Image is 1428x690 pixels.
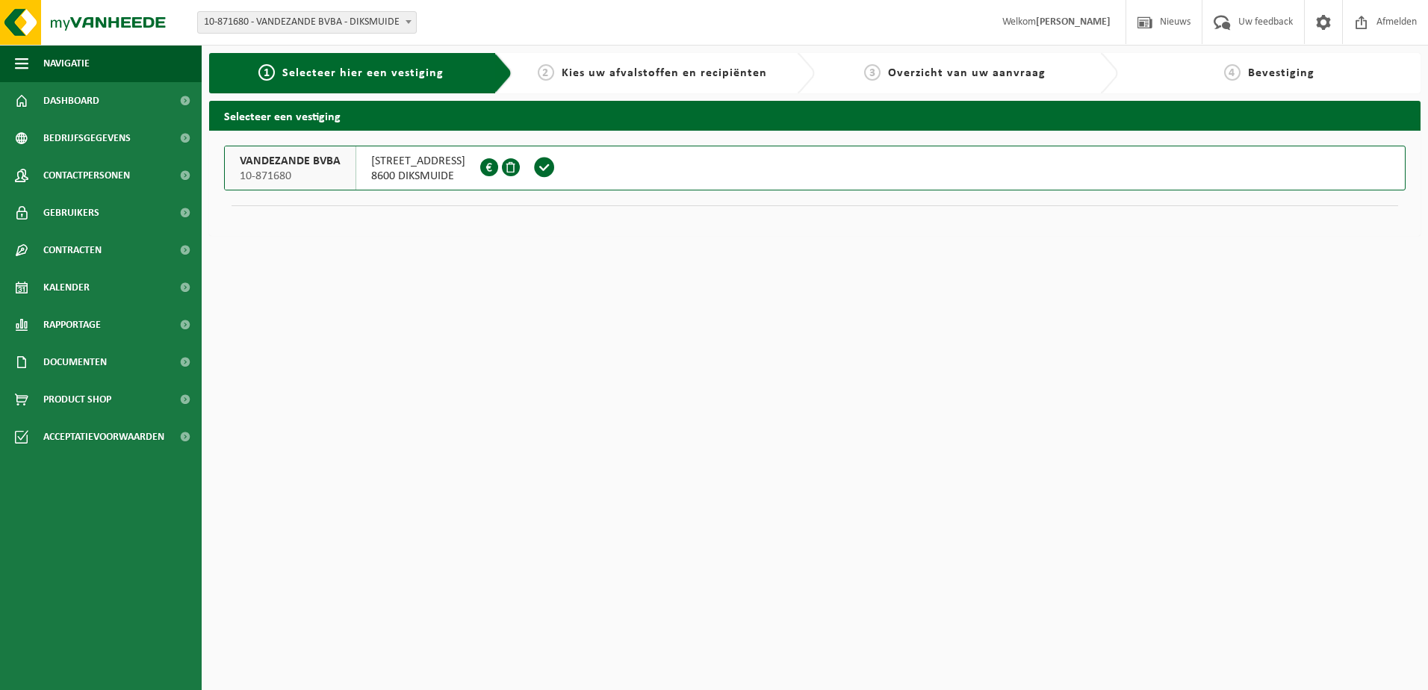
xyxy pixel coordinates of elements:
span: Bedrijfsgegevens [43,119,131,157]
span: 4 [1224,64,1241,81]
span: Kalender [43,269,90,306]
span: Kies uw afvalstoffen en recipiënten [562,67,767,79]
span: Selecteer hier een vestiging [282,67,444,79]
span: Rapportage [43,306,101,344]
span: Navigatie [43,45,90,82]
h2: Selecteer een vestiging [209,101,1421,130]
button: VANDEZANDE BVBA 10-871680 [STREET_ADDRESS]8600 DIKSMUIDE [224,146,1406,190]
span: 8600 DIKSMUIDE [371,169,465,184]
span: Gebruikers [43,194,99,231]
span: VANDEZANDE BVBA [240,154,341,169]
span: Acceptatievoorwaarden [43,418,164,456]
span: 10-871680 - VANDEZANDE BVBA - DIKSMUIDE [197,11,417,34]
span: 2 [538,64,554,81]
span: Dashboard [43,82,99,119]
span: Documenten [43,344,107,381]
span: Bevestiging [1248,67,1314,79]
span: Contactpersonen [43,157,130,194]
span: 1 [258,64,275,81]
span: [STREET_ADDRESS] [371,154,465,169]
span: Product Shop [43,381,111,418]
span: 10-871680 [240,169,341,184]
strong: [PERSON_NAME] [1036,16,1111,28]
span: Overzicht van uw aanvraag [888,67,1046,79]
span: 3 [864,64,881,81]
span: Contracten [43,231,102,269]
span: 10-871680 - VANDEZANDE BVBA - DIKSMUIDE [198,12,416,33]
